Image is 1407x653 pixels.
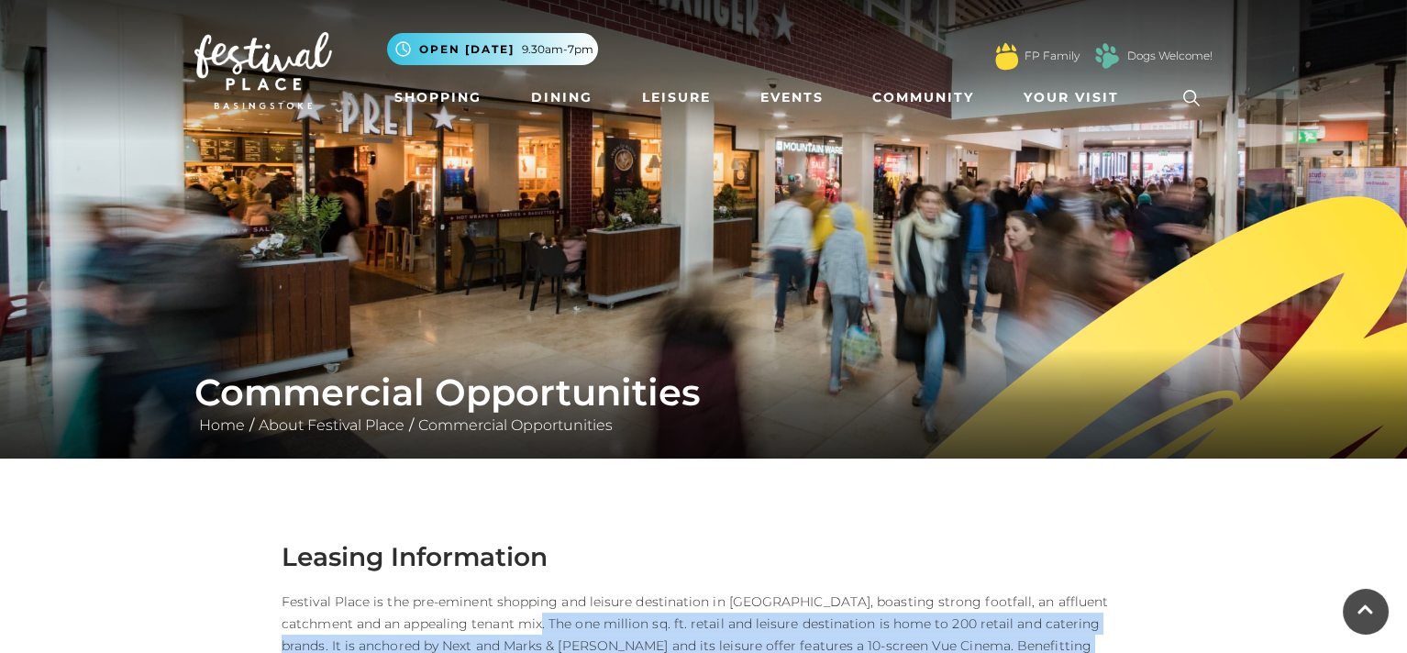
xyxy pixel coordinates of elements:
[181,371,1226,437] div: / /
[387,81,489,115] a: Shopping
[194,371,1213,415] h1: Commercial Opportunities
[282,541,1125,572] h3: Leasing Information
[635,81,718,115] a: Leisure
[1024,88,1119,107] span: Your Visit
[865,81,981,115] a: Community
[254,416,409,434] a: About Festival Place
[1025,48,1080,64] a: FP Family
[524,81,600,115] a: Dining
[522,41,593,58] span: 9.30am-7pm
[387,33,598,65] button: Open [DATE] 9.30am-7pm
[1127,48,1213,64] a: Dogs Welcome!
[419,41,515,58] span: Open [DATE]
[752,81,830,115] a: Events
[194,416,249,434] a: Home
[1016,81,1136,115] a: Your Visit
[414,416,617,434] a: Commercial Opportunities
[194,32,332,109] img: Festival Place Logo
